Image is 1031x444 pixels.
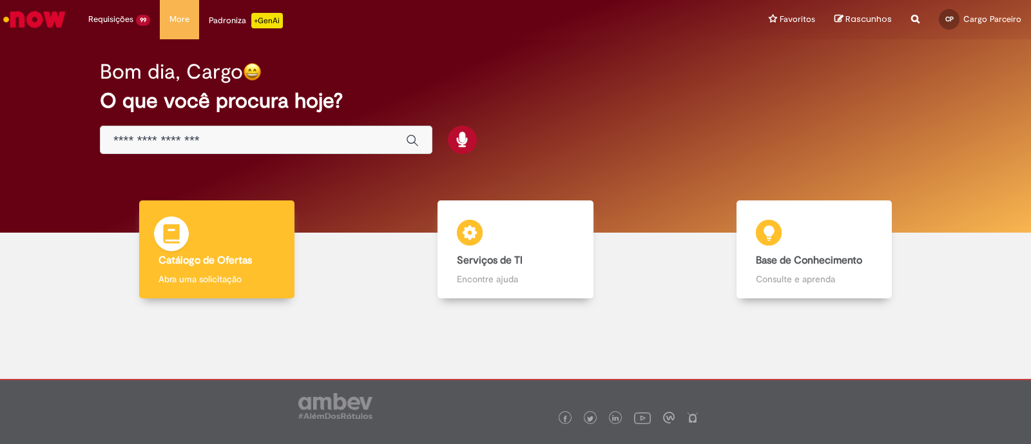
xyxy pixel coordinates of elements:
span: Rascunhos [845,13,892,25]
img: happy-face.png [243,63,262,81]
img: ServiceNow [1,6,68,32]
span: CP [945,15,954,23]
p: Encontre ajuda [457,273,573,285]
a: Base de Conhecimento Consulte e aprenda [665,200,963,299]
img: logo_footer_youtube.png [634,409,651,426]
a: Catálogo de Ofertas Abra uma solicitação [68,200,366,299]
a: Rascunhos [834,14,892,26]
img: logo_footer_linkedin.png [612,415,619,423]
a: Serviços de TI Encontre ajuda [366,200,664,299]
span: More [169,13,189,26]
b: Base de Conhecimento [756,254,862,267]
img: logo_footer_twitter.png [587,416,593,422]
p: Consulte e aprenda [756,273,872,285]
img: logo_footer_workplace.png [663,412,675,423]
img: logo_footer_ambev_rotulo_gray.png [298,393,372,419]
span: Favoritos [780,13,815,26]
img: logo_footer_naosei.png [687,412,699,423]
span: Requisições [88,13,133,26]
img: logo_footer_facebook.png [562,416,568,422]
span: Cargo Parceiro [963,14,1021,24]
h2: Bom dia, Cargo [100,61,243,83]
div: Padroniza [209,13,283,28]
p: Abra uma solicitação [159,273,275,285]
h2: O que você procura hoje? [100,90,931,112]
span: 99 [136,15,150,26]
b: Serviços de TI [457,254,523,267]
b: Catálogo de Ofertas [159,254,252,267]
p: +GenAi [251,13,283,28]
